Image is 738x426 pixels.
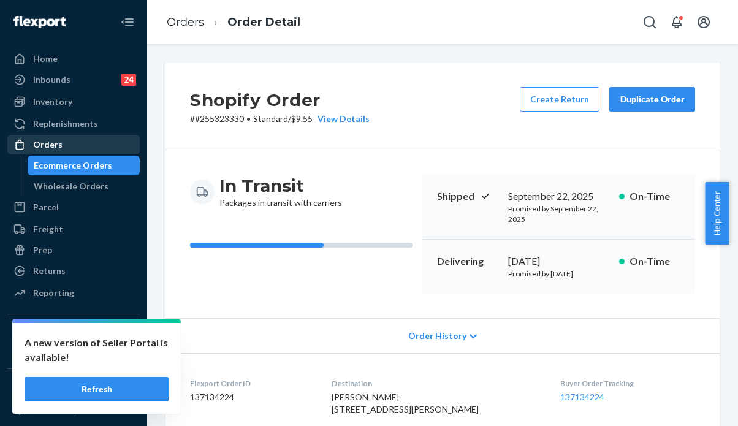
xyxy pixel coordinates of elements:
button: Close Navigation [115,10,140,34]
h3: In Transit [219,175,342,197]
button: Open notifications [664,10,689,34]
div: Orders [33,139,63,151]
div: Ecommerce Orders [34,159,112,172]
a: Add Fast Tag [7,403,140,418]
div: 24 [121,74,136,86]
a: Reporting [7,283,140,303]
a: Ecommerce Orders [28,156,140,175]
a: Inventory [7,92,140,112]
div: Replenishments [33,118,98,130]
div: Home [33,53,58,65]
button: Duplicate Order [609,87,695,112]
span: Standard [253,113,288,124]
p: Shipped [437,189,498,203]
div: Wholesale Orders [34,180,108,192]
p: Promised by September 22, 2025 [508,203,610,224]
div: September 22, 2025 [508,189,610,203]
button: Open Search Box [637,10,662,34]
button: Integrations [7,324,140,344]
p: Promised by [DATE] [508,268,610,279]
a: Inbounds24 [7,70,140,89]
a: Orders [167,15,204,29]
span: Order History [408,330,466,342]
dt: Buyer Order Tracking [560,378,695,389]
div: Duplicate Order [620,93,685,105]
a: Parcel [7,197,140,217]
p: A new version of Seller Portal is available! [25,335,169,365]
div: Freight [33,223,63,235]
a: Prep [7,240,140,260]
a: Add Integration [7,349,140,363]
div: Returns [33,265,66,277]
a: 137134224 [560,392,604,402]
dt: Destination [332,378,540,389]
a: Order Detail [227,15,300,29]
button: Create Return [520,87,599,112]
h2: Shopify Order [190,87,370,113]
div: [DATE] [508,254,610,268]
a: Wholesale Orders [28,177,140,196]
button: Help Center [705,182,729,245]
div: Prep [33,244,52,256]
div: Reporting [33,287,74,299]
img: Flexport logo [13,16,66,28]
div: Packages in transit with carriers [219,175,342,209]
button: Fast Tags [7,379,140,398]
span: • [246,113,251,124]
a: Orders [7,135,140,154]
dd: 137134224 [190,391,312,403]
p: On-Time [630,189,680,203]
p: # #255323330 / $9.55 [190,113,370,125]
button: Refresh [25,377,169,401]
div: Inventory [33,96,72,108]
p: On-Time [630,254,680,268]
div: Parcel [33,201,59,213]
span: [PERSON_NAME] [STREET_ADDRESS][PERSON_NAME] [332,392,479,414]
dt: Flexport Order ID [190,378,312,389]
a: Freight [7,219,140,239]
p: Delivering [437,254,498,268]
div: Inbounds [33,74,70,86]
a: Returns [7,261,140,281]
button: Open account menu [691,10,716,34]
ol: breadcrumbs [157,4,310,40]
a: Replenishments [7,114,140,134]
a: Home [7,49,140,69]
button: View Details [313,113,370,125]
